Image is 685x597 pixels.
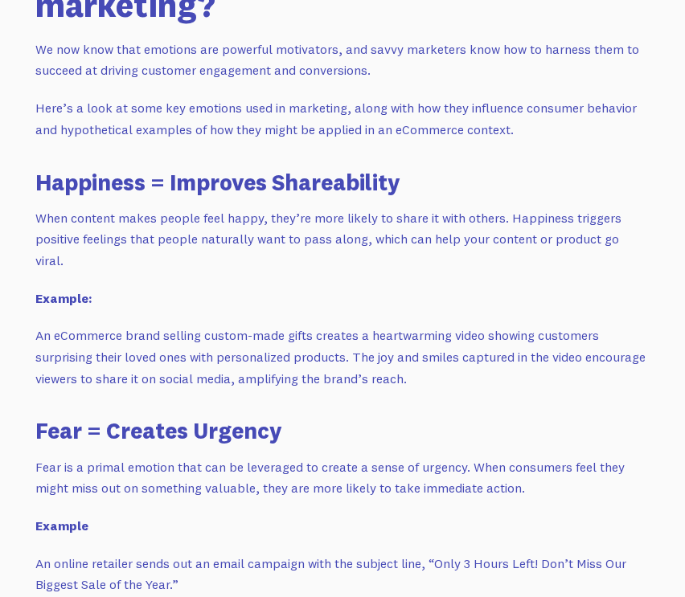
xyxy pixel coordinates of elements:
[35,325,650,389] p: An eCommerce brand selling custom-made gifts creates a heartwarming video showing customers surpr...
[35,517,88,534] strong: Example
[35,415,650,446] h3: Fear = Creates Urgency
[35,290,92,306] strong: Example:
[35,166,650,198] h3: Happiness = Improves Shareability
[35,207,650,272] p: When content makes people feel happy, they’re more likely to share it with others. Happiness trig...
[35,97,650,140] p: Here’s a look at some key emotions used in marketing, along with how they influence consumer beha...
[35,456,650,499] p: Fear is a primal emotion that can be leveraged to create a sense of urgency. When consumers feel ...
[35,553,650,595] p: An online retailer sends out an email campaign with the subject line, “Only 3 Hours Left! Don’t M...
[35,39,650,81] p: We now know that emotions are powerful motivators, and savvy marketers know how to harness them t...
[35,515,650,537] p: ‍
[35,288,650,309] p: ‍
